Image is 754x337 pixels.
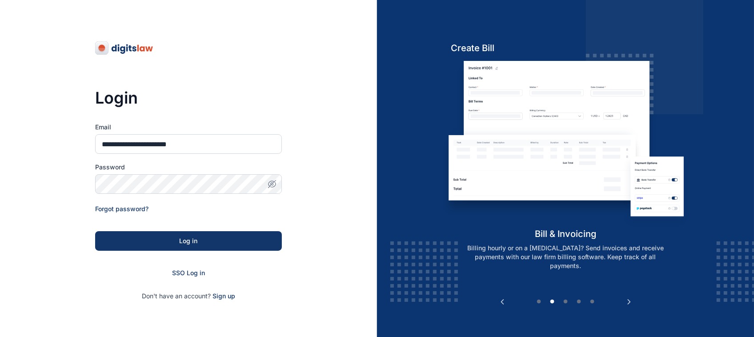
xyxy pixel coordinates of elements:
h5: Create Bill [442,42,689,54]
p: Don't have an account? [95,292,282,301]
a: Sign up [213,292,235,300]
div: Log in [109,237,268,245]
button: Next [625,297,634,306]
a: SSO Log in [172,269,205,277]
a: Forgot password? [95,205,148,213]
h3: Login [95,89,282,107]
button: 3 [561,297,570,306]
label: Email [95,123,282,132]
span: Sign up [213,292,235,301]
button: Previous [498,297,507,306]
label: Password [95,163,282,172]
p: Billing hourly or on a [MEDICAL_DATA]? Send invoices and receive payments with our law firm billi... [452,244,679,270]
button: Log in [95,231,282,251]
img: bill-and-invoicin [442,61,689,228]
h5: bill & invoicing [442,228,689,240]
img: digitslaw-logo [95,41,154,55]
button: 5 [588,297,597,306]
button: 4 [574,297,583,306]
button: 2 [548,297,557,306]
button: 1 [534,297,543,306]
